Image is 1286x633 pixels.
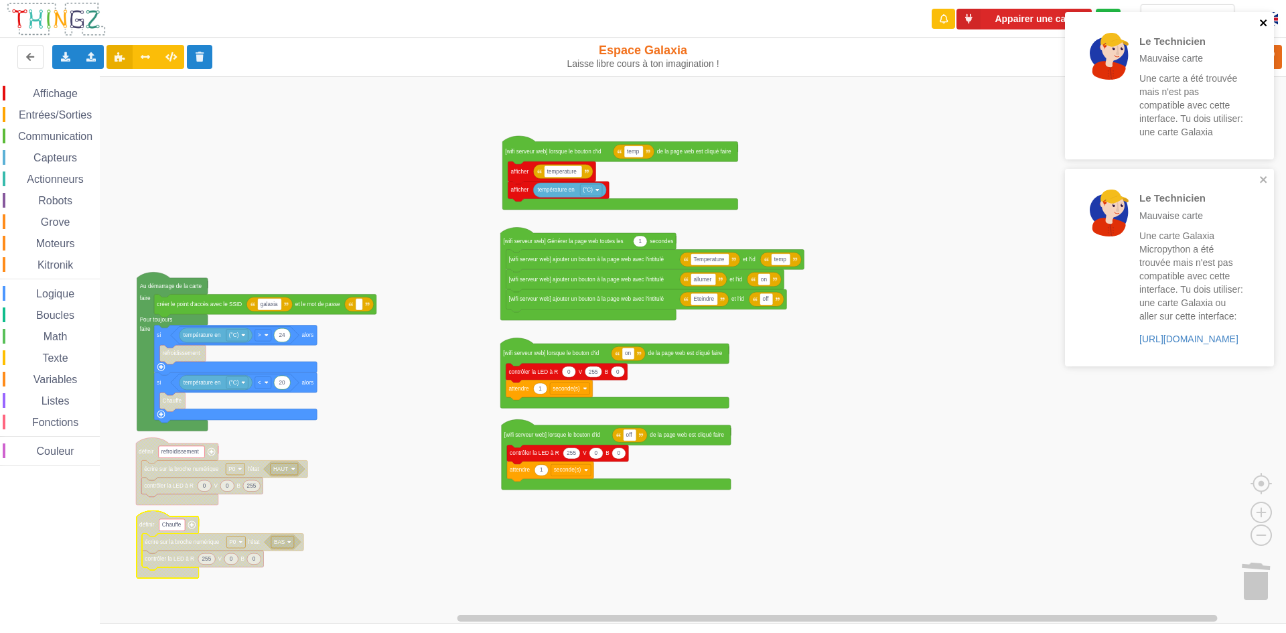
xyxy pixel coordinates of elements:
text: attendre [510,467,530,473]
text: on [761,276,768,282]
text: contrôler la LED à R [508,368,558,374]
text: 255 [567,450,576,456]
text: de la page web est cliqué faire [650,432,724,438]
text: refroidissement [161,449,200,455]
text: [wifi serveur web] ajouter un bouton à la page web avec l'intitulé [509,296,664,302]
text: 0 [595,450,598,456]
div: Laisse libre cours à ton imagination ! [531,58,756,70]
text: allumer [693,276,711,282]
text: température en [184,380,221,386]
text: 255 [589,368,598,374]
text: Temperature [693,257,724,263]
p: Le Technicien [1139,191,1244,205]
text: écrire sur la broche numérique [144,466,218,472]
text: et l'id [729,276,742,282]
text: ‏< [258,380,261,386]
text: écrire sur la broche numérique [145,539,219,545]
text: 255 [247,483,257,489]
text: [wifi serveur web] lorsque le bouton d'id [503,350,599,356]
text: Eteindre [693,296,714,302]
a: [URL][DOMAIN_NAME] [1139,334,1238,344]
text: et le mot de passe [295,301,340,307]
text: alors [301,380,313,386]
text: faire [140,326,151,332]
text: on [625,350,632,356]
text: 0 [230,556,233,562]
span: Robots [36,195,74,206]
text: (°C) [229,380,239,386]
text: 1 [638,238,642,244]
span: Logique [34,288,76,299]
span: Capteurs [31,152,79,163]
text: P0 [228,466,235,472]
text: si [157,332,161,338]
text: P0 [229,539,236,545]
text: 0 [618,450,621,456]
span: Texte [40,352,70,364]
span: Kitronik [35,259,75,271]
text: Pour toujours [140,317,173,323]
text: et l'id [731,296,744,302]
text: 0 [226,483,229,489]
p: Une carte Galaxia Micropython a été trouvée mais n'est pas compatible avec cette interface. Tu do... [1139,229,1244,323]
text: temp [774,257,787,263]
text: (°C) [229,332,239,338]
text: (°C) [583,187,593,193]
text: contrôler la LED à R [510,450,559,456]
text: de la page web est cliqué faire [657,149,731,155]
text: [wifi serveur web] lorsque le bouton d'id [504,432,601,438]
text: température en [184,332,221,338]
text: temperature [547,168,577,174]
text: alors [301,332,313,338]
text: [wifi serveur web] Générer la page web toutes les [503,238,623,244]
p: Le Technicien [1139,34,1244,48]
text: 0 [203,483,206,489]
text: 0 [567,368,571,374]
span: Fonctions [30,417,80,428]
text: [wifi serveur web] ajouter un bouton à la page web avec l'intitulé [509,257,664,263]
button: Appairer une carte [956,9,1092,29]
span: Moteurs [34,238,77,249]
text: B [605,368,609,374]
text: 20 [279,380,286,386]
text: attendre [508,386,528,392]
text: 1 [539,386,542,392]
div: Espace Galaxia [531,43,756,70]
text: V [579,368,583,374]
span: Boucles [34,309,76,321]
text: secondes [650,238,673,244]
text: l'état [248,466,260,472]
text: température en [537,187,575,193]
text: faire [140,295,151,301]
text: Chauffe [163,398,182,404]
text: B [237,483,241,489]
text: contrôler la LED à R [144,483,194,489]
p: Mauvaise carte [1139,209,1244,222]
text: de la page web est cliqué faire [648,350,723,356]
text: off [763,296,770,302]
text: 0 [253,556,256,562]
span: Entrées/Sorties [17,109,94,121]
span: Communication [16,131,94,142]
text: Chauffe [162,522,182,528]
text: B [605,450,610,456]
span: Variables [31,374,80,385]
span: Listes [40,395,72,407]
span: Couleur [35,445,76,457]
text: 1 [540,467,543,473]
p: Mauvaise carte [1139,52,1244,65]
p: Une carte a été trouvée mais n'est pas compatible avec cette interface. Tu dois utiliser: une car... [1139,72,1244,139]
span: Grove [39,216,72,228]
text: 255 [202,556,212,562]
img: thingz_logo.png [6,1,106,37]
text: définir [139,449,154,455]
text: seconde(s) [554,467,581,473]
text: définir [139,522,155,528]
span: Math [42,331,70,342]
text: V [583,450,587,456]
span: Actionneurs [25,173,86,185]
text: contrôler la LED à R [145,556,194,562]
text: V [214,483,218,489]
button: close [1259,17,1269,30]
span: Affichage [31,88,79,99]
